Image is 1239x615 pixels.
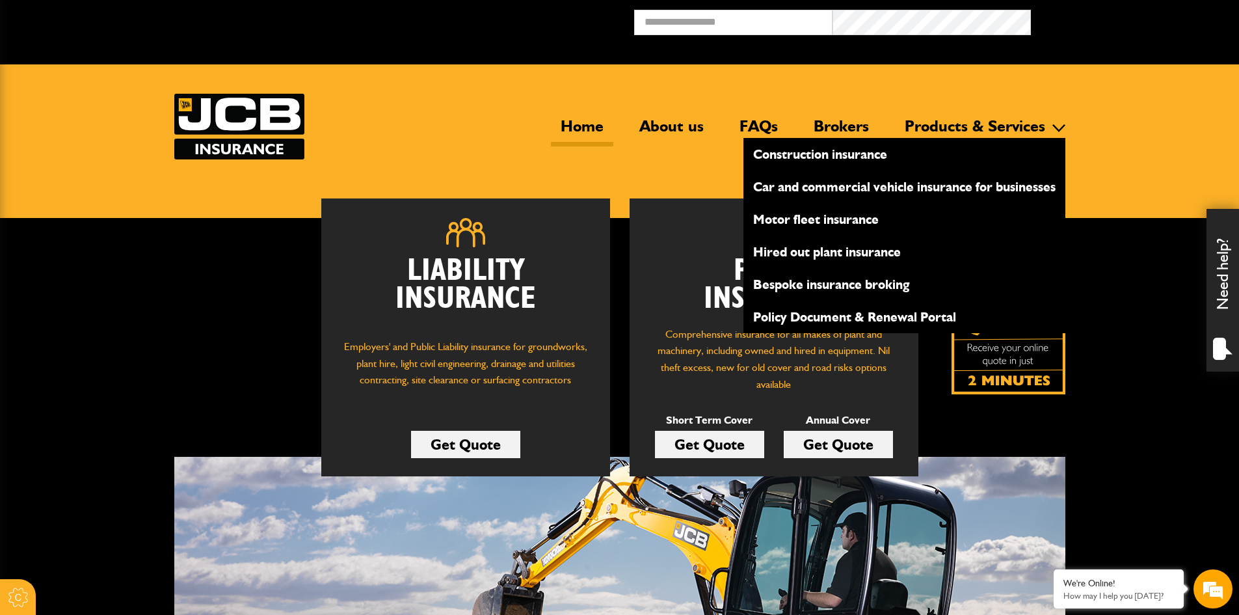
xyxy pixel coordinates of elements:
a: Car and commercial vehicle insurance for businesses [743,176,1065,198]
img: JCB Insurance Services logo [174,94,304,159]
a: Brokers [804,116,879,146]
div: Need help? [1206,209,1239,372]
h2: Liability Insurance [341,257,591,326]
p: Employers' and Public Liability insurance for groundworks, plant hire, light civil engineering, d... [341,338,591,401]
a: Home [551,116,613,146]
button: Broker Login [1031,10,1229,30]
div: Minimize live chat window [213,7,245,38]
a: Motor fleet insurance [743,208,1065,230]
p: Short Term Cover [655,412,764,429]
input: Enter your phone number [17,197,237,226]
input: Enter your email address [17,159,237,187]
p: How may I help you today? [1063,591,1174,601]
p: Comprehensive insurance for all makes of plant and machinery, including owned and hired in equipm... [649,326,899,392]
a: Get Quote [655,431,764,458]
a: Get your insurance quote isn just 2-minutes [952,280,1065,394]
a: FAQs [730,116,788,146]
a: Get Quote [784,431,893,458]
p: Annual Cover [784,412,893,429]
a: Construction insurance [743,143,1065,165]
em: Start Chat [177,401,236,418]
a: Products & Services [895,116,1055,146]
a: Policy Document & Renewal Portal [743,306,1065,328]
input: Enter your last name [17,120,237,149]
textarea: Type your message and hit 'Enter' [17,236,237,390]
a: Get Quote [411,431,520,458]
a: Bespoke insurance broking [743,273,1065,295]
div: Chat with us now [68,73,219,90]
div: We're Online! [1063,578,1174,589]
img: d_20077148190_company_1631870298795_20077148190 [22,72,55,90]
img: Quick Quote [952,280,1065,394]
a: About us [630,116,713,146]
a: JCB Insurance Services [174,94,304,159]
a: Hired out plant insurance [743,241,1065,263]
h2: Plant Insurance [649,257,899,313]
